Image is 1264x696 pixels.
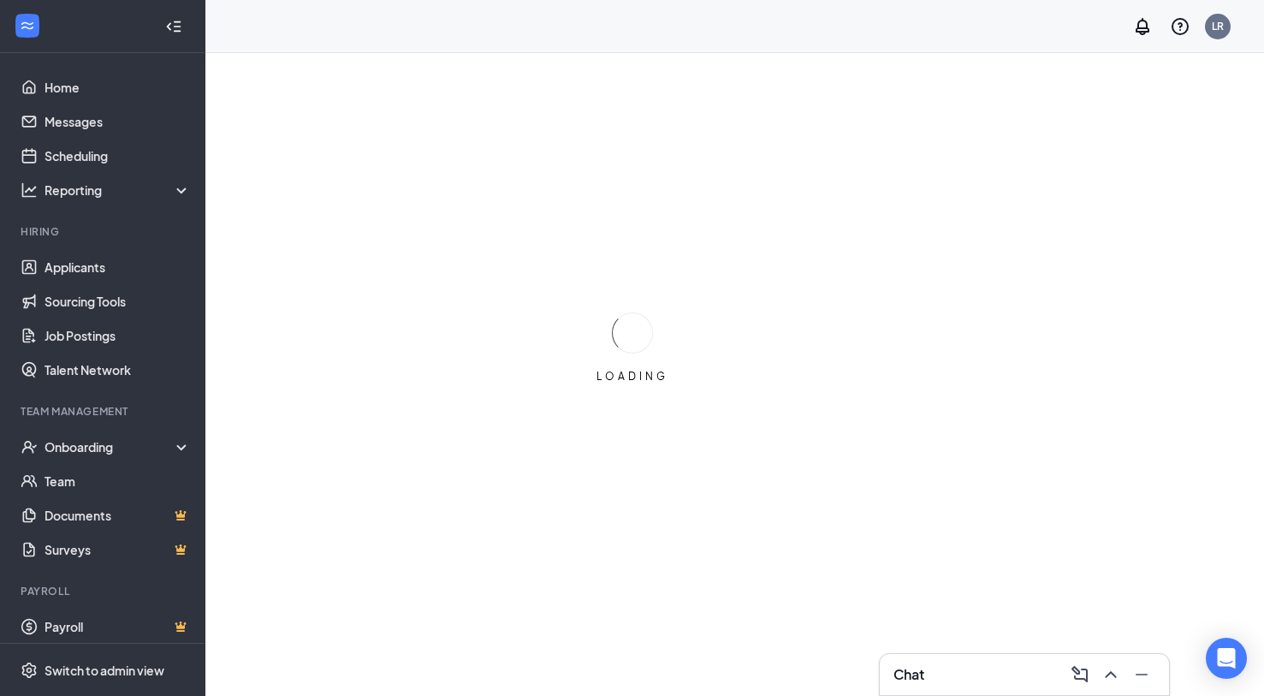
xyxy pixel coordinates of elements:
[893,665,924,684] h3: Chat
[1097,661,1125,688] button: ChevronUp
[1206,638,1247,679] div: Open Intercom Messenger
[45,318,191,353] a: Job Postings
[45,181,192,199] div: Reporting
[45,610,191,644] a: PayrollCrown
[1131,664,1152,685] svg: Minimize
[1101,664,1121,685] svg: ChevronUp
[21,224,187,239] div: Hiring
[1212,19,1224,33] div: LR
[1170,16,1190,37] svg: QuestionInfo
[45,662,164,679] div: Switch to admin view
[45,532,191,567] a: SurveysCrown
[45,70,191,104] a: Home
[1066,661,1094,688] button: ComposeMessage
[45,284,191,318] a: Sourcing Tools
[165,18,182,35] svg: Collapse
[19,17,36,34] svg: WorkstreamLogo
[45,104,191,139] a: Messages
[45,139,191,173] a: Scheduling
[21,181,38,199] svg: Analysis
[1132,16,1153,37] svg: Notifications
[21,438,38,455] svg: UserCheck
[1070,664,1090,685] svg: ComposeMessage
[1128,661,1155,688] button: Minimize
[590,369,675,384] div: LOADING
[21,404,187,419] div: Team Management
[45,498,191,532] a: DocumentsCrown
[45,250,191,284] a: Applicants
[45,464,191,498] a: Team
[45,438,176,455] div: Onboarding
[21,584,187,598] div: Payroll
[45,353,191,387] a: Talent Network
[21,662,38,679] svg: Settings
